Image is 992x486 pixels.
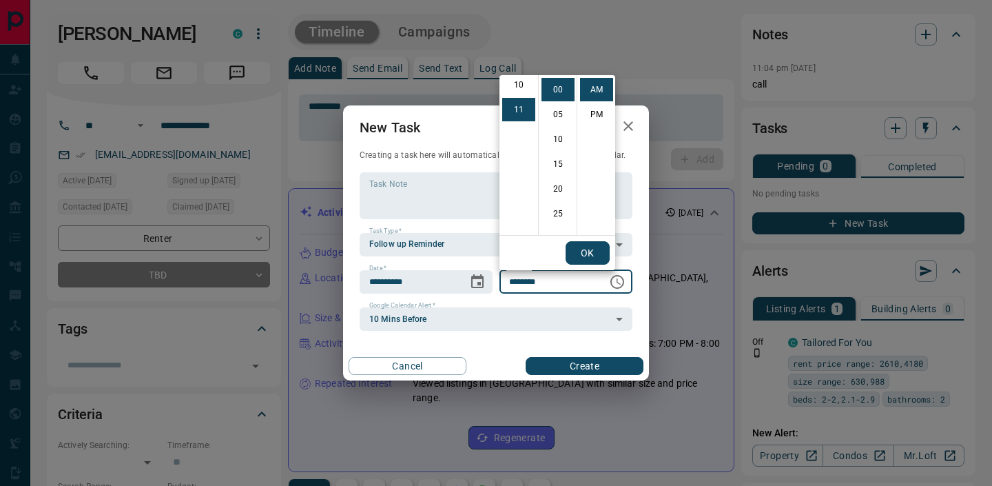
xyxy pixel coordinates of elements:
button: Choose time, selected time is 11:00 AM [603,268,631,296]
li: 0 minutes [541,78,575,101]
label: Task Type [369,227,402,236]
div: 10 Mins Before [360,307,632,331]
li: 11 hours [502,98,535,121]
li: AM [580,78,613,101]
li: PM [580,103,613,126]
label: Time [509,264,527,273]
li: 10 hours [502,73,535,97]
li: 30 minutes [541,227,575,250]
label: Google Calendar Alert [369,301,435,310]
li: 20 minutes [541,177,575,201]
label: Date [369,264,386,273]
ul: Select meridiem [577,75,615,235]
ul: Select minutes [538,75,577,235]
button: Cancel [349,357,466,375]
li: 10 minutes [541,128,575,151]
ul: Select hours [499,75,538,235]
div: Follow up Reminder [360,233,632,256]
button: Create [526,357,643,375]
li: 25 minutes [541,202,575,225]
li: 15 minutes [541,152,575,176]
button: OK [566,241,610,265]
h2: New Task [343,105,437,150]
li: 5 minutes [541,103,575,126]
p: Creating a task here will automatically add it to your Google Calendar. [360,150,632,161]
button: Choose date, selected date is Aug 14, 2025 [464,268,491,296]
